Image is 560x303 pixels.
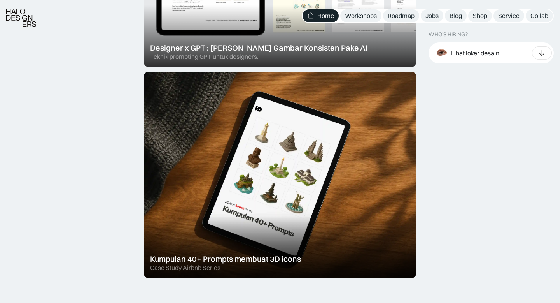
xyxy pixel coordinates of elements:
div: WHO’S HIRING? [429,31,468,38]
div: Jobs [425,12,439,20]
a: Workshops [340,9,381,22]
div: Blog [450,12,462,20]
a: Home [303,9,339,22]
a: Kumpulan 40+ Prompts membuat 3D iconsCase Study Airbnb Series [144,72,416,278]
a: Jobs [421,9,443,22]
div: Home [317,12,334,20]
div: Workshops [345,12,377,20]
div: Collab [530,12,548,20]
a: Collab [526,9,553,22]
a: Shop [468,9,492,22]
div: Shop [473,12,487,20]
div: Service [498,12,520,20]
a: Service [493,9,524,22]
a: Blog [445,9,467,22]
div: Roadmap [388,12,415,20]
a: Roadmap [383,9,419,22]
div: Lihat loker desain [451,49,499,57]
